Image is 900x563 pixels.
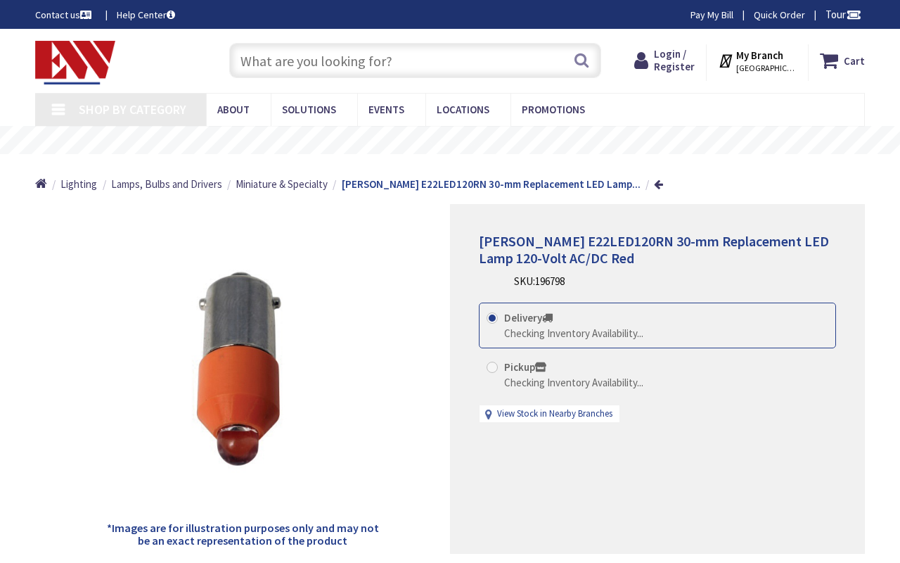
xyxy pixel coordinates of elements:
[282,103,336,116] span: Solutions
[820,48,865,73] a: Cart
[690,8,733,22] a: Pay My Bill
[102,229,384,511] img: Eaton E22LED120RN 30-mm Replacement LED Lamp 120-Volt AC/DC Red
[117,8,175,22] a: Help Center
[60,177,97,191] a: Lighting
[504,326,643,341] div: Checking Inventory Availability...
[111,177,222,191] a: Lamps, Bulbs and Drivers
[844,48,865,73] strong: Cart
[479,232,829,267] span: [PERSON_NAME] E22LED120RN 30-mm Replacement LED Lamp 120-Volt AC/DC Red
[368,103,404,116] span: Events
[497,407,612,421] a: View Stock in Nearby Branches
[79,101,186,118] span: Shop By Category
[514,274,565,289] div: SKU:
[504,311,553,324] strong: Delivery
[504,375,643,390] div: Checking Inventory Availability...
[236,177,328,191] a: Miniature & Specialty
[437,103,489,116] span: Locations
[654,47,695,73] span: Login / Register
[634,48,695,73] a: Login / Register
[229,43,601,78] input: What are you looking for?
[35,41,115,84] img: Electrical Wholesalers, Inc.
[825,8,861,21] span: Tour
[217,103,250,116] span: About
[334,133,591,148] rs-layer: Free Same Day Pickup at 19 Locations
[718,48,796,73] div: My Branch [GEOGRAPHIC_DATA], [GEOGRAPHIC_DATA]
[504,360,546,374] strong: Pickup
[342,177,641,191] strong: [PERSON_NAME] E22LED120RN 30-mm Replacement LED Lamp...
[736,63,796,74] span: [GEOGRAPHIC_DATA], [GEOGRAPHIC_DATA]
[736,49,783,62] strong: My Branch
[535,274,565,288] span: 196798
[754,8,805,22] a: Quick Order
[522,103,585,116] span: Promotions
[101,522,383,547] h5: *Images are for illustration purposes only and may not be an exact representation of the product
[35,8,94,22] a: Contact us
